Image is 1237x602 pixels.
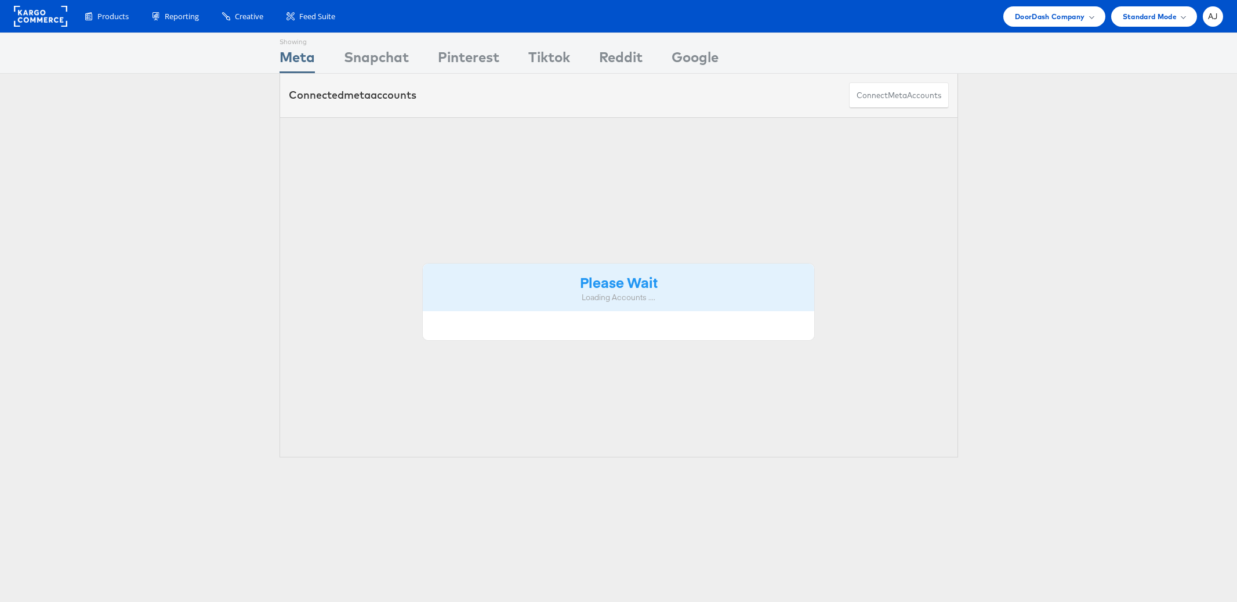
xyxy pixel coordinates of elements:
[344,47,409,73] div: Snapchat
[438,47,499,73] div: Pinterest
[280,33,315,47] div: Showing
[599,47,643,73] div: Reddit
[849,82,949,109] button: ConnectmetaAccounts
[97,11,129,22] span: Products
[888,90,907,101] span: meta
[1123,10,1177,23] span: Standard Mode
[580,272,658,291] strong: Please Wait
[289,88,416,103] div: Connected accounts
[299,11,335,22] span: Feed Suite
[165,11,199,22] span: Reporting
[672,47,719,73] div: Google
[280,47,315,73] div: Meta
[1015,10,1085,23] span: DoorDash Company
[344,88,371,102] span: meta
[431,292,806,303] div: Loading Accounts ....
[528,47,570,73] div: Tiktok
[1208,13,1218,20] span: AJ
[235,11,263,22] span: Creative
